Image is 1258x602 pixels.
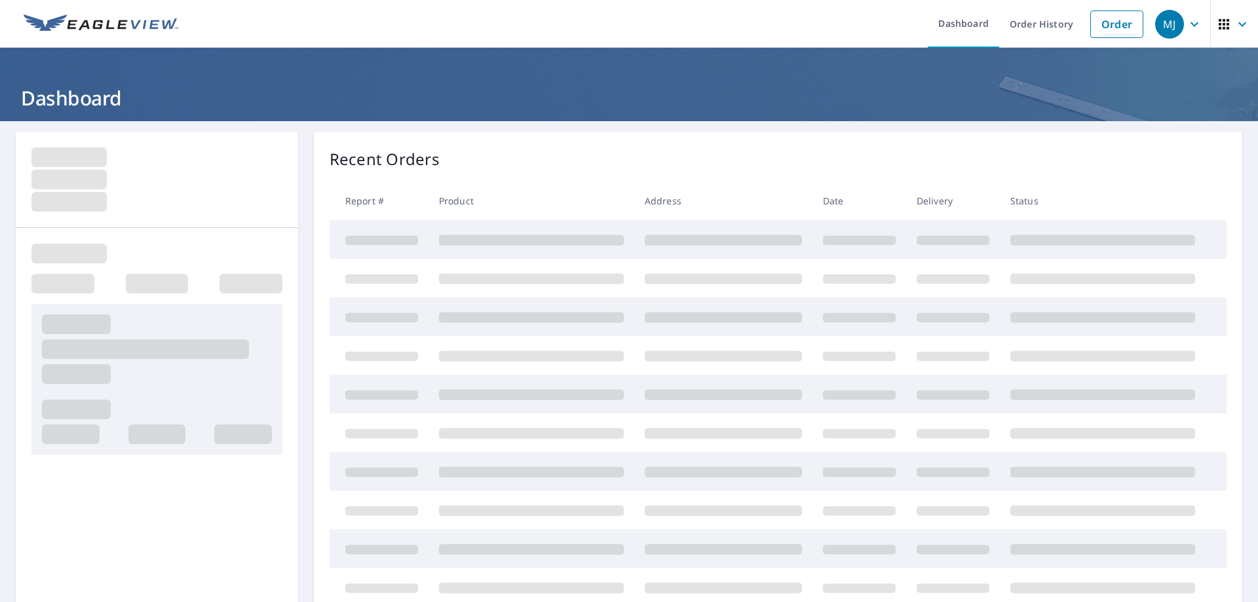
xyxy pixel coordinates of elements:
th: Address [634,181,812,220]
img: EV Logo [24,14,178,34]
h1: Dashboard [16,85,1242,111]
th: Status [1000,181,1206,220]
th: Date [812,181,906,220]
th: Report # [330,181,429,220]
a: Order [1090,10,1143,38]
p: Recent Orders [330,147,440,171]
th: Product [429,181,634,220]
th: Delivery [906,181,1000,220]
div: MJ [1155,10,1184,39]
